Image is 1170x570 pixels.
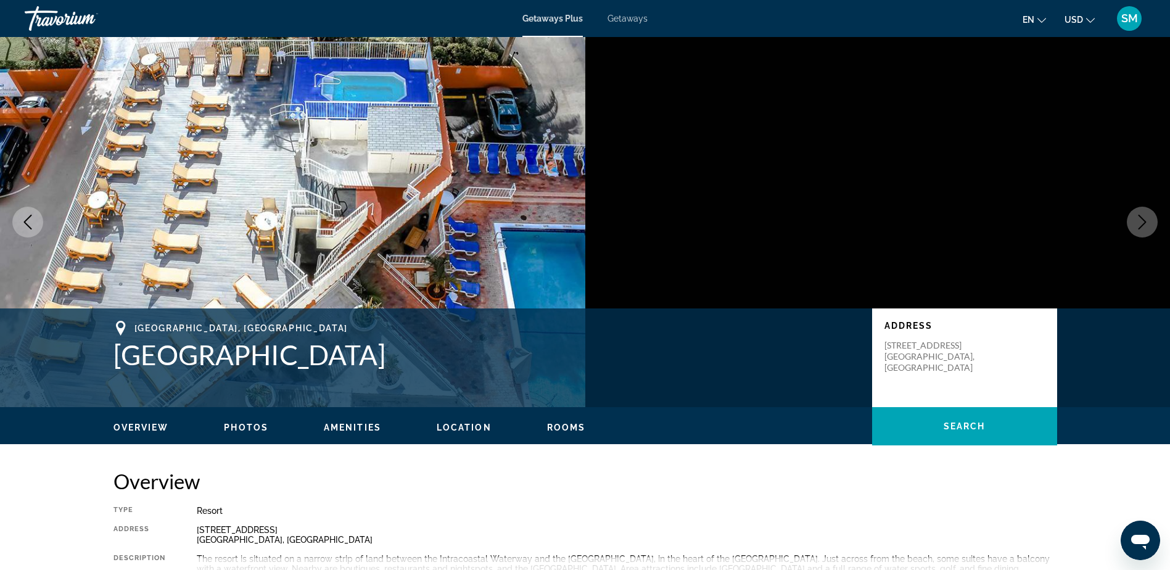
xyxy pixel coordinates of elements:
button: Change currency [1065,10,1095,28]
span: Overview [113,423,169,432]
iframe: Button to launch messaging window [1121,521,1160,560]
span: USD [1065,15,1083,25]
button: Location [437,422,492,433]
span: en [1023,15,1034,25]
button: Rooms [547,422,586,433]
button: Search [872,407,1057,445]
button: Change language [1023,10,1046,28]
span: [GEOGRAPHIC_DATA], [GEOGRAPHIC_DATA] [134,323,348,333]
a: Getaways Plus [522,14,583,23]
a: Travorium [25,2,148,35]
button: User Menu [1113,6,1145,31]
p: Address [884,321,1045,331]
button: Amenities [324,422,381,433]
a: Getaways [608,14,648,23]
p: [STREET_ADDRESS] [GEOGRAPHIC_DATA], [GEOGRAPHIC_DATA] [884,340,983,373]
button: Previous image [12,207,43,238]
h1: [GEOGRAPHIC_DATA] [113,339,860,371]
span: Location [437,423,492,432]
button: Overview [113,422,169,433]
span: Photos [224,423,268,432]
div: Address [113,525,166,545]
h2: Overview [113,469,1057,494]
span: Search [944,421,986,431]
div: Type [113,506,166,516]
div: Resort [197,506,1057,516]
span: Amenities [324,423,381,432]
div: [STREET_ADDRESS] [GEOGRAPHIC_DATA], [GEOGRAPHIC_DATA] [197,525,1057,545]
button: Next image [1127,207,1158,238]
button: Photos [224,422,268,433]
span: Rooms [547,423,586,432]
span: SM [1121,12,1138,25]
